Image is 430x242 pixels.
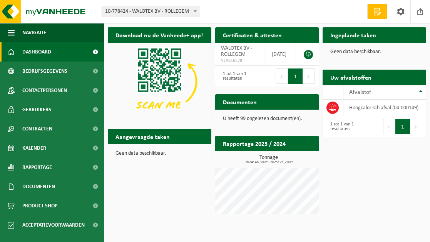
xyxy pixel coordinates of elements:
[383,119,395,134] button: Previous
[115,151,204,156] p: Geen data beschikbaar.
[326,118,371,135] div: 1 tot 1 van 1 resultaten
[22,196,57,215] span: Product Shop
[22,139,46,158] span: Kalender
[223,116,311,122] p: U heeft 99 ongelezen document(en).
[410,119,422,134] button: Next
[323,70,379,85] h2: Uw afvalstoffen
[323,27,384,42] h2: Ingeplande taken
[108,129,177,144] h2: Aangevraagde taken
[22,23,46,42] span: Navigatie
[215,94,264,109] h2: Documenten
[22,42,51,62] span: Dashboard
[22,81,67,100] span: Contactpersonen
[108,27,211,42] h2: Download nu de Vanheede+ app!
[22,100,51,119] span: Gebruikers
[219,68,263,85] div: 1 tot 1 van 1 resultaten
[22,215,85,235] span: Acceptatievoorwaarden
[221,45,252,57] span: WALOTEX BV - ROLLEGEM
[349,89,371,95] span: Afvalstof
[22,177,55,196] span: Documenten
[219,160,319,164] span: 2024: 46,300 t - 2025: 21,200 t
[276,68,288,84] button: Previous
[343,100,426,116] td: hoogcalorisch afval (04-000149)
[266,43,296,66] td: [DATE]
[261,151,318,166] a: Bekijk rapportage
[215,27,289,42] h2: Certificaten & attesten
[288,68,303,84] button: 1
[330,49,418,55] p: Geen data beschikbaar.
[22,119,52,139] span: Contracten
[22,62,67,81] span: Bedrijfsgegevens
[22,158,52,177] span: Rapportage
[221,58,260,64] span: VLA616578
[219,155,319,164] h3: Tonnage
[102,6,199,17] span: 10-778424 - WALOTEX BV - ROLLEGEM
[215,136,293,151] h2: Rapportage 2025 / 2024
[303,68,315,84] button: Next
[108,43,211,120] img: Download de VHEPlus App
[395,119,410,134] button: 1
